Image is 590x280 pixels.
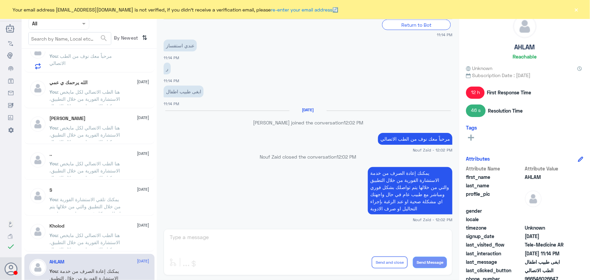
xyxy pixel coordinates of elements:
p: 29/8/2025, 11:14 PM [164,63,171,74]
img: defaultAdmin.png [513,15,536,38]
span: 2025-07-24T07:34:14.503Z [525,233,574,240]
span: search [100,34,108,42]
span: 11:14 PM [437,32,452,38]
button: search [100,33,108,44]
span: By Newest [111,32,140,46]
span: You [50,161,58,166]
span: Attribute Name [466,165,523,172]
input: Search by Name, Local etc… [29,32,111,45]
span: null [525,216,574,223]
span: Unknown [466,65,492,72]
span: 11:14 PM [164,101,179,106]
span: last_message [466,258,523,265]
span: You [50,89,58,95]
span: 12:02 PM [344,120,363,125]
div: Return to Bot [382,20,451,30]
h5: S [50,187,52,193]
span: You [50,268,58,274]
span: null [525,207,574,214]
span: You [50,232,58,238]
span: 11:14 PM [164,78,179,83]
p: Nouf Zaid closed the conversation [164,153,452,160]
span: 12:02 PM [337,154,356,160]
span: last_clicked_button [466,267,523,274]
span: : مرحباً معك نوف من الطب الاتصالي [50,53,112,66]
img: defaultAdmin.png [29,223,46,240]
h6: [DATE] [289,108,327,112]
img: defaultAdmin.png [525,190,542,207]
span: 2025-08-29T20:14:25.337Z [525,250,574,257]
img: defaultAdmin.png [29,43,46,60]
i: check [7,242,15,251]
img: defaultAdmin.png [29,259,46,276]
span: [DATE] [137,258,149,264]
span: Unknown [525,224,574,231]
span: You [50,196,58,202]
h6: Attributes [466,156,490,162]
h5: AHLAM [50,259,65,265]
h5: Kholod [50,223,65,229]
span: AHLAM [525,173,574,181]
span: locale [466,216,523,223]
span: You [50,53,58,59]
span: You [50,125,58,131]
span: timezone [466,224,523,231]
span: : هنا الطب الاتصالي لكل مايخص الاستشارة الفورية من خلال التطبيق، يمكنك الاستفسار من خلال الاتصال ... [50,89,120,116]
span: [DATE] [137,186,149,192]
span: Subscription Date : [DATE] [466,72,583,79]
p: 29/8/2025, 11:14 PM [164,86,204,97]
h5: .. [50,151,52,157]
p: 30/8/2025, 12:02 PM [368,167,452,214]
span: : يمكنك تلقي الاستشارة الفورية من خلال التطبيق والتي من خلالها يتم تواصلك بشكل فوري ومباشر مع طبي... [50,196,125,238]
span: ابغى طبيب اطفال [525,258,574,265]
h5: AHLAM [514,43,535,51]
button: Avatar [4,262,17,275]
img: defaultAdmin.png [29,187,46,204]
span: : هنا الطب الاتصالي لكل مايخص الاستشارة الفورية من خلال التطبيق، يمكنك الاستفسار من خلال الاتصال ... [50,161,120,188]
button: Send and close [372,256,408,269]
span: : هنا الطب الاتصالي لكل مايخص الاستشارة الفورية من خلال التطبيق، يمكنك الاستفسار من خلال الاتصال ... [50,125,120,152]
img: defaultAdmin.png [29,116,46,133]
img: defaultAdmin.png [29,151,46,168]
span: signup_date [466,233,523,240]
i: ⇅ [142,32,148,43]
span: Your email address [EMAIL_ADDRESS][DOMAIN_NAME] is not verified, if you didn't receive a verifica... [13,6,338,13]
span: 46 s [466,104,486,117]
span: الطب الاتصالي [525,267,574,274]
button: Send Message [413,257,447,268]
p: 29/8/2025, 11:14 PM [164,40,197,51]
span: Resolution Time [488,107,523,114]
span: Nouf Zaid - 12:02 PM [413,217,452,223]
span: last_interaction [466,250,523,257]
span: 12 h [466,87,485,99]
span: : هنا الطب الاتصالي لكل مايخص الاستشارة الفورية من خلال التطبيق، يمكنك الاستفسار من خلال الاتصال ... [50,232,120,259]
p: [PERSON_NAME] joined the conversation [164,119,452,126]
h6: Reachable [513,53,537,60]
button: × [573,6,580,13]
span: [DATE] [137,79,149,85]
img: defaultAdmin.png [29,80,46,97]
span: Nouf Zaid - 12:02 PM [413,147,452,153]
span: Attribute Value [525,165,574,172]
span: last_visited_flow [466,241,523,248]
span: First Response Time [487,89,531,96]
span: Tele-Medicine AR [525,241,574,248]
h6: Tags [466,124,477,131]
span: [DATE] [137,115,149,121]
span: gender [466,207,523,214]
span: last_name [466,182,523,189]
span: 11:14 PM [164,55,179,60]
span: [DATE] [137,150,149,157]
span: first_name [466,173,523,181]
h5: Zainab Hassan [50,116,86,121]
span: profile_pic [466,190,523,206]
p: 30/8/2025, 12:02 PM [378,133,452,145]
a: re-enter your email address [271,7,333,13]
h5: الله يرحمك ي عمي [50,80,88,86]
span: [DATE] [137,222,149,228]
